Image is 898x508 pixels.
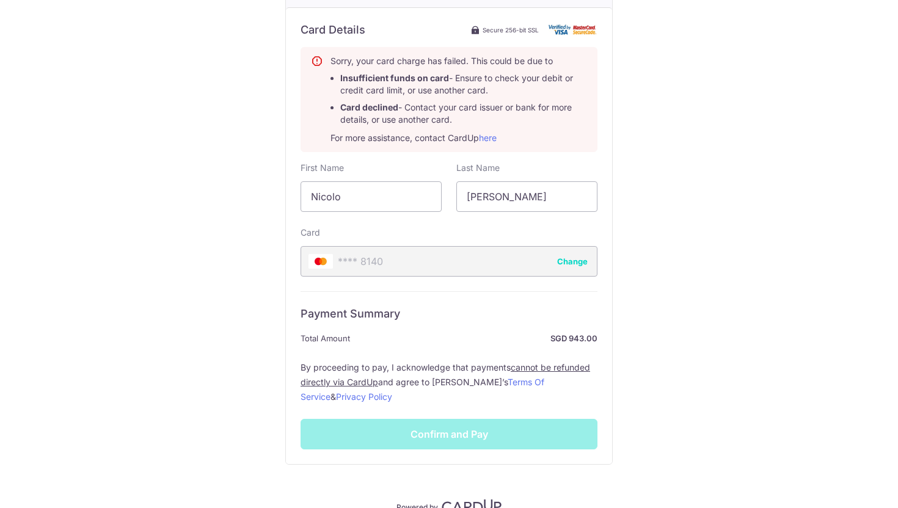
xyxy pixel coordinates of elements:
[456,162,500,174] label: Last Name
[483,25,539,35] span: Secure 256-bit SSL
[340,73,449,83] b: Insufficient funds on card
[340,101,587,126] li: - Contact your card issuer or bank for more details, or use another card.
[301,162,344,174] label: First Name
[301,307,597,321] h6: Payment Summary
[336,391,392,402] a: Privacy Policy
[301,331,350,346] span: Total Amount
[301,360,597,404] label: By proceeding to pay, I acknowledge that payments and agree to [PERSON_NAME]’s &
[355,331,597,346] strong: SGD 943.00
[340,102,398,112] b: Card declined
[301,23,365,37] h6: Card Details
[301,227,320,239] label: Card
[479,132,497,143] a: here
[330,55,587,144] div: Sorry, your card charge has failed. This could be due to For more assistance, contact CardUp
[557,255,588,267] button: Change
[549,24,597,35] img: Card secure
[340,72,587,96] li: - Ensure to check your debit or credit card limit, or use another card.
